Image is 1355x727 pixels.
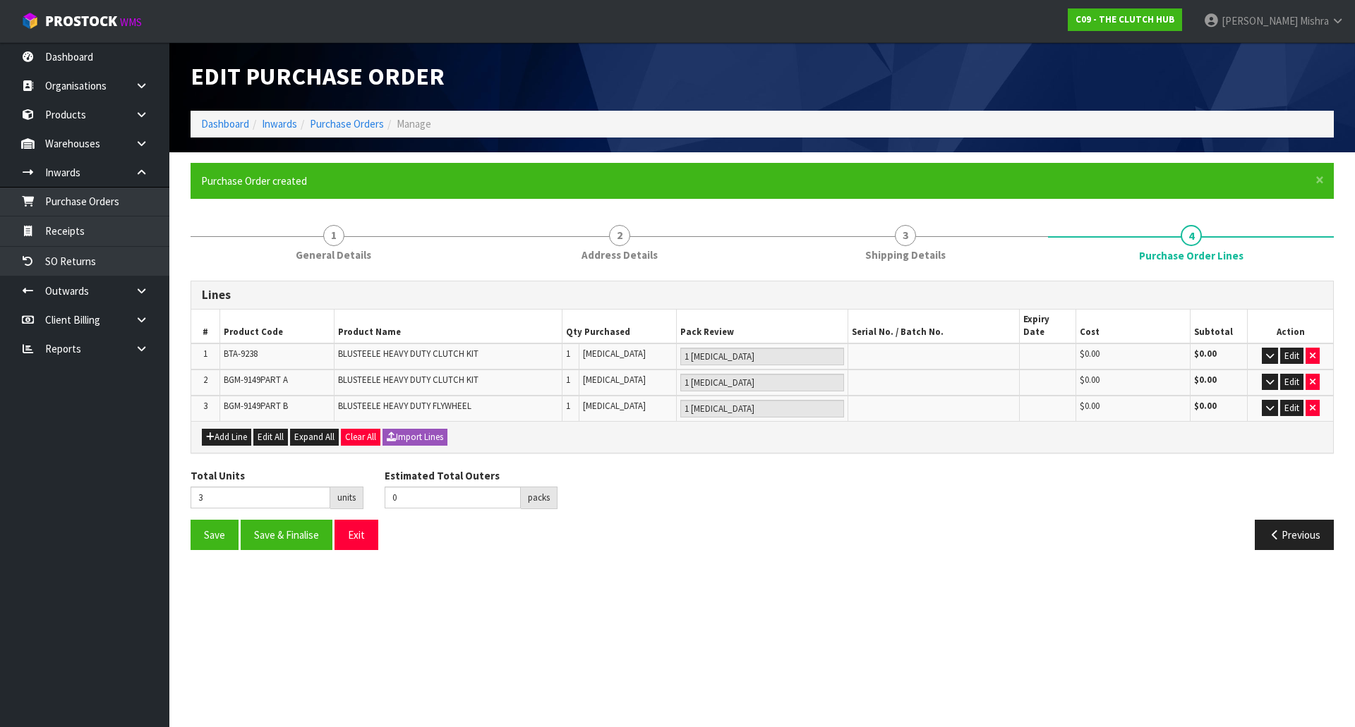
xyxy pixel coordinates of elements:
a: C09 - THE CLUTCH HUB [1068,8,1182,31]
span: Shipping Details [865,248,946,262]
span: BGM-9149PART A [224,374,288,386]
span: BLUSTEELE HEAVY DUTY CLUTCH KIT [338,348,478,360]
span: 3 [203,400,207,412]
span: $0.00 [1080,374,1100,386]
button: Add Line [202,429,251,446]
button: Import Lines [383,429,447,446]
a: Dashboard [201,117,249,130]
span: 2 [609,225,630,246]
span: Edit Purchase Order [191,61,445,91]
span: Purchase Order Lines [191,270,1334,561]
button: Expand All [290,429,339,446]
span: [MEDICAL_DATA] [583,374,646,386]
button: Edit All [253,429,288,446]
span: 1 [566,400,570,412]
button: Save & Finalise [241,520,332,550]
th: # [191,310,219,343]
span: 1 [566,374,570,386]
button: Previous [1255,520,1334,550]
a: Purchase Orders [310,117,384,130]
a: Inwards [262,117,297,130]
span: BTA-9238 [224,348,258,360]
strong: $0.00 [1194,348,1217,360]
button: Save [191,520,239,550]
th: Product Name [334,310,562,343]
th: Qty Purchased [562,310,677,343]
button: Edit [1280,348,1303,365]
span: Purchase Order created [201,174,307,188]
h3: Lines [202,288,1323,302]
img: cube-alt.png [21,12,39,30]
th: Subtotal [1191,310,1248,343]
div: packs [521,487,558,509]
span: 1 [566,348,570,360]
label: Total Units [191,468,245,483]
span: 1 [323,225,344,246]
th: Product Code [219,310,334,343]
span: 2 [203,374,207,386]
span: 3 [895,225,916,246]
th: Action [1248,310,1333,343]
span: BLUSTEELE HEAVY DUTY FLYWHEEL [338,400,471,412]
th: Expiry Date [1019,310,1076,343]
strong: $0.00 [1194,400,1217,412]
span: Purchase Order Lines [1139,248,1243,263]
input: Pack Review [680,348,844,365]
span: [PERSON_NAME] [1222,14,1298,28]
button: Clear All [341,429,380,446]
span: Mishra [1300,14,1329,28]
input: Estimated Total Outers [385,487,521,508]
span: 4 [1181,225,1202,246]
input: Total Units [191,487,330,508]
button: Edit [1280,400,1303,417]
span: ProStock [45,12,117,30]
span: Manage [397,117,431,130]
span: Expand All [294,431,335,443]
span: General Details [296,248,371,262]
button: Exit [335,520,378,550]
span: 1 [203,348,207,360]
input: Pack Review [680,374,844,391]
span: $0.00 [1080,400,1100,412]
button: Edit [1280,374,1303,391]
th: Serial No. / Batch No. [848,310,1019,343]
span: [MEDICAL_DATA] [583,348,646,360]
span: $0.00 [1080,348,1100,360]
th: Pack Review [677,310,848,343]
span: Address Details [582,248,658,262]
span: × [1315,170,1324,190]
span: BLUSTEELE HEAVY DUTY CLUTCH KIT [338,374,478,386]
input: Pack Review [680,400,844,417]
label: Estimated Total Outers [385,468,500,483]
span: [MEDICAL_DATA] [583,400,646,412]
strong: C09 - THE CLUTCH HUB [1076,13,1174,25]
strong: $0.00 [1194,374,1217,386]
span: BGM-9149PART B [224,400,288,412]
small: WMS [120,16,142,29]
th: Cost [1076,310,1191,343]
div: units [330,487,363,509]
